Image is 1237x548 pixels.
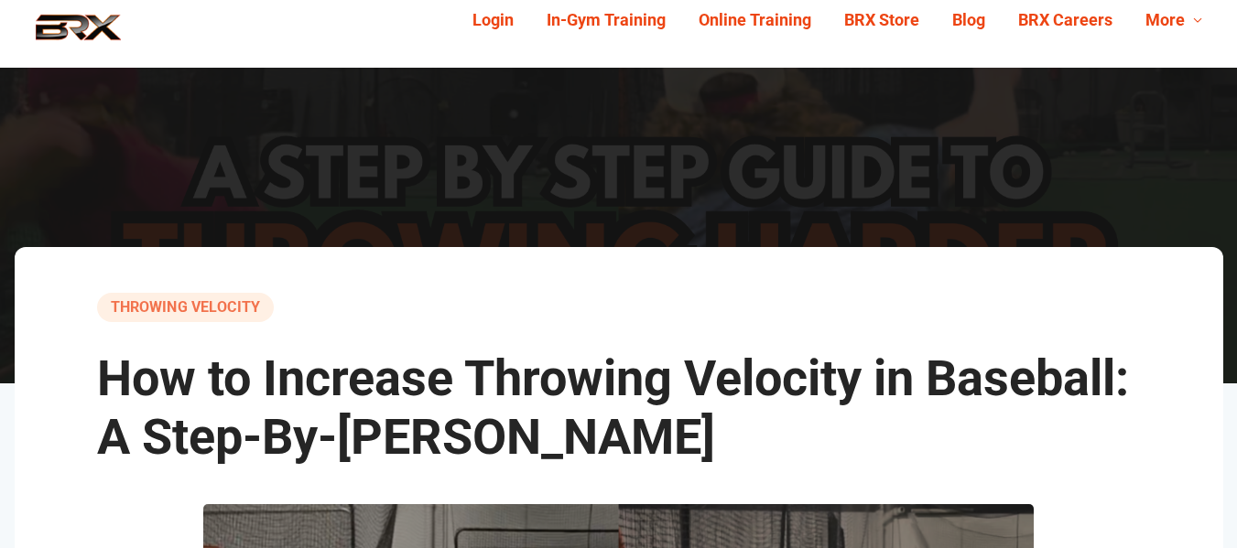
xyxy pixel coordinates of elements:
[1002,6,1129,35] a: BRX Careers
[456,6,530,35] a: Login
[1145,460,1237,548] iframe: Chat Widget
[442,6,1219,35] div: Navigation Menu
[530,6,682,35] a: In-Gym Training
[936,6,1002,35] a: Blog
[97,349,1129,467] span: How to Increase Throwing Velocity in Baseball: A Step-By-[PERSON_NAME]
[682,6,828,35] a: Online Training
[18,14,138,54] img: BRX Performance
[97,293,275,322] a: Throwing Velocity
[828,6,936,35] a: BRX Store
[1129,6,1219,35] a: More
